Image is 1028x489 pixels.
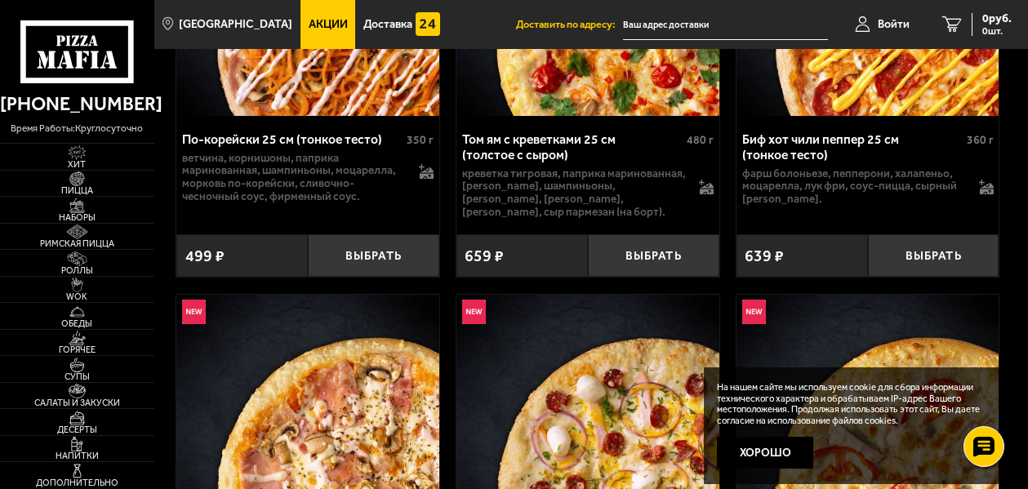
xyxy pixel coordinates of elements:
img: Новинка [742,300,767,324]
span: 0 шт. [982,26,1012,36]
img: Новинка [462,300,487,324]
div: По-корейски 25 см (тонкое тесто) [182,132,403,148]
span: [GEOGRAPHIC_DATA] [179,19,292,30]
p: На нашем сайте мы используем cookie для сбора информации технического характера и обрабатываем IP... [717,382,989,426]
button: Выбрать [308,234,439,277]
span: Войти [878,19,910,30]
button: Хорошо [717,437,813,469]
span: 0 руб. [982,13,1012,24]
span: Доставка [363,19,412,30]
span: 480 г [687,133,714,147]
span: Акции [309,19,348,30]
span: 659 ₽ [465,247,504,265]
p: ветчина, корнишоны, паприка маринованная, шампиньоны, моцарелла, морковь по-корейски, сливочно-че... [182,152,407,203]
input: Ваш адрес доставки [623,10,829,40]
button: Выбрать [588,234,719,277]
span: 360 г [967,133,994,147]
p: креветка тигровая, паприка маринованная, [PERSON_NAME], шампиньоны, [PERSON_NAME], [PERSON_NAME],... [462,167,688,219]
span: 350 г [407,133,434,147]
div: Том ям с креветками 25 см (толстое с сыром) [462,132,683,163]
button: Выбрать [868,234,999,277]
span: 639 ₽ [745,247,784,265]
span: Доставить по адресу: [516,20,623,30]
div: Биф хот чили пеппер 25 см (тонкое тесто) [742,132,963,163]
span: 499 ₽ [185,247,225,265]
img: 15daf4d41897b9f0e9f617042186c801.svg [416,12,440,37]
p: фарш болоньезе, пепперони, халапеньо, моцарелла, лук фри, соус-пицца, сырный [PERSON_NAME]. [742,167,968,206]
img: Новинка [182,300,207,324]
